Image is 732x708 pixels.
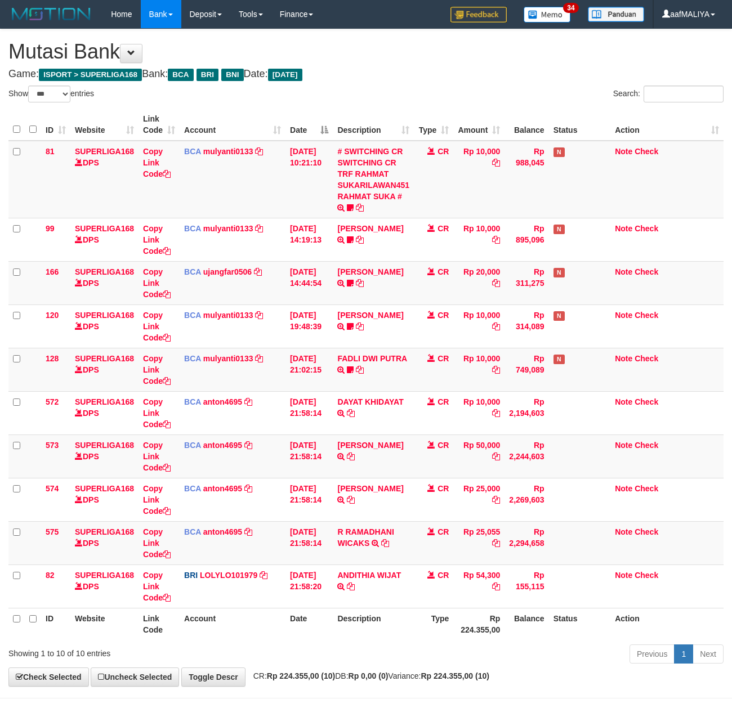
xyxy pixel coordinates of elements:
td: DPS [70,304,139,348]
th: ID [41,608,70,640]
th: Link Code [139,608,180,640]
a: Check [635,484,658,493]
a: ANDITHIA WIJAT [337,571,401,580]
th: Status [549,608,611,640]
a: Copy Link Code [143,147,171,178]
a: Copy Link Code [143,397,171,429]
a: Copy Link Code [143,311,171,342]
th: Status [549,109,611,141]
th: Description: activate to sort column ascending [333,109,414,141]
td: [DATE] 10:21:10 [285,141,333,218]
a: Toggle Descr [181,667,246,687]
h1: Mutasi Bank [8,41,724,63]
a: Copy DAYAT KHIDAYAT to clipboard [347,409,355,418]
th: Amount: activate to sort column ascending [453,109,505,141]
a: Check [635,527,658,536]
a: Copy Link Code [143,354,171,386]
a: Note [615,224,632,233]
td: Rp 50,000 [453,434,505,478]
span: 166 [46,267,59,276]
a: [PERSON_NAME] [337,311,403,320]
td: Rp 10,000 [453,218,505,261]
label: Show entries [8,86,94,102]
a: Copy Link Code [143,267,171,299]
a: [PERSON_NAME] [337,484,403,493]
td: DPS [70,391,139,434]
span: BCA [184,527,201,536]
span: 128 [46,354,59,363]
th: Date [285,608,333,640]
a: Copy mulyanti0133 to clipboard [255,354,263,363]
a: Copy Link Code [143,484,171,516]
span: 574 [46,484,59,493]
span: CR: DB: Variance: [248,671,489,680]
label: Search: [613,86,724,102]
span: 572 [46,397,59,406]
a: Copy DAVID WIJAYA to clipboard [347,495,355,504]
a: Note [615,441,632,450]
th: Type: activate to sort column ascending [414,109,453,141]
td: DPS [70,564,139,608]
th: Balance [505,109,548,141]
a: Copy anton4695 to clipboard [244,527,252,536]
a: Copy Rp 25,000 to clipboard [492,495,500,504]
a: Uncheck Selected [91,667,179,687]
a: Copy Link Code [143,224,171,256]
span: 34 [563,3,578,13]
a: Check Selected [8,667,89,687]
a: Copy Link Code [143,527,171,559]
span: CR [438,441,449,450]
th: Rp 224.355,00 [453,608,505,640]
td: DPS [70,521,139,564]
a: Copy Rp 10,000 to clipboard [492,158,500,167]
a: Copy NOVEN ELING PRAYOG to clipboard [356,279,364,288]
a: Note [615,267,632,276]
a: SUPERLIGA168 [75,147,134,156]
a: Note [615,311,632,320]
a: anton4695 [203,484,242,493]
span: CR [438,311,449,320]
span: BCA [184,354,201,363]
span: CR [438,267,449,276]
span: 82 [46,571,55,580]
span: BCA [168,69,193,81]
a: SUPERLIGA168 [75,441,134,450]
td: DPS [70,478,139,521]
td: Rp 314,089 [505,304,548,348]
td: Rp 2,269,603 [505,478,548,521]
a: Copy Rp 10,000 to clipboard [492,235,500,244]
img: Feedback.jpg [450,7,507,23]
td: [DATE] 21:58:14 [285,391,333,434]
a: Copy Rp 20,000 to clipboard [492,279,500,288]
a: Copy ujangfar0506 to clipboard [254,267,262,276]
a: SUPERLIGA168 [75,397,134,406]
td: Rp 311,275 [505,261,548,304]
td: Rp 10,000 [453,391,505,434]
a: # SWITCHING CR SWITCHING CR TRF RAHMAT SUKARILAWAN451 RAHMAT SUKA # [337,147,409,201]
td: Rp 10,000 [453,348,505,391]
a: 1 [674,644,693,664]
th: Link Code: activate to sort column ascending [139,109,180,141]
a: mulyanti0133 [203,354,253,363]
td: DPS [70,218,139,261]
a: Copy AKBAR SAPUTR to clipboard [356,322,364,331]
span: 120 [46,311,59,320]
a: R RAMADHANI WICAKS [337,527,394,548]
span: 573 [46,441,59,450]
span: CR [438,224,449,233]
a: [PERSON_NAME] [337,441,403,450]
span: CR [438,527,449,536]
span: Has Note [554,225,565,234]
a: SUPERLIGA168 [75,267,134,276]
th: Description [333,608,414,640]
span: 81 [46,147,55,156]
td: Rp 155,115 [505,564,548,608]
span: Has Note [554,311,565,321]
span: BCA [184,397,201,406]
strong: Rp 0,00 (0) [349,671,389,680]
a: Copy anton4695 to clipboard [244,397,252,406]
a: Check [635,397,658,406]
a: Check [635,267,658,276]
a: Copy LOLYLO101979 to clipboard [260,571,267,580]
a: Note [615,484,632,493]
